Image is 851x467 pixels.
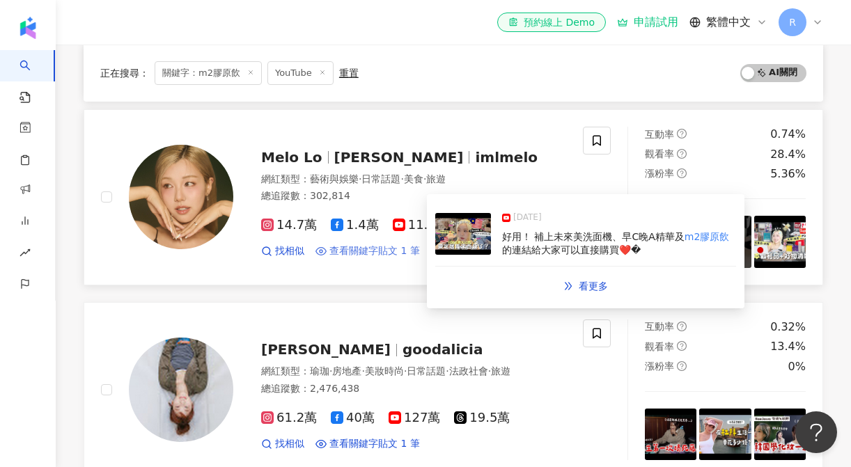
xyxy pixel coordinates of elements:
span: 旅遊 [426,173,446,184]
img: KOL Avatar [129,338,233,442]
span: imlmelo [475,149,538,166]
span: Melo Lo [261,149,322,166]
div: 預約線上 Demo [508,15,595,29]
span: · [329,365,332,377]
div: 5.36% [770,166,806,182]
img: post-image [435,213,491,255]
img: post-image [754,409,806,460]
span: 瑜珈 [310,365,329,377]
a: KOL AvatarMelo Lo[PERSON_NAME]imlmelo網紅類型：藝術與娛樂·日常話題·美食·旅遊總追蹤數：302,81414.7萬1.4萬11.8萬2.4萬找相似查看關鍵字貼... [84,109,823,285]
span: 好用！ 補上未來美洗面機、早C晚A精華及 [502,231,685,242]
span: 查看關鍵字貼文 1 筆 [329,244,420,258]
div: 網紅類型 ： [261,365,566,379]
span: question-circle [677,361,687,371]
span: 1.4萬 [331,218,379,232]
span: [PERSON_NAME] [261,341,391,358]
span: 127萬 [389,411,440,425]
span: 日常話題 [361,173,400,184]
span: 觀看率 [645,341,674,352]
mark: m2膠原飲 [685,231,730,242]
span: · [404,365,407,377]
span: 查看關鍵字貼文 1 筆 [329,437,420,451]
span: goodalicia [403,341,483,358]
a: 申請試用 [617,15,678,29]
span: 的連結給大家可以直接購買❤️� [502,244,641,255]
span: 日常話題 [407,365,446,377]
span: 房地產 [332,365,361,377]
span: 藝術與娛樂 [310,173,359,184]
div: 重置 [339,68,359,79]
a: 預約線上 Demo [497,13,606,32]
div: 0.74% [770,127,806,142]
span: 找相似 [275,437,304,451]
img: logo icon [17,17,39,39]
span: 互動率 [645,321,674,332]
span: 觀看率 [645,148,674,159]
span: · [423,173,426,184]
span: 旅遊 [491,365,510,377]
span: rise [19,239,31,270]
span: 正在搜尋 ： [100,68,149,79]
div: 28.4% [770,147,806,162]
span: · [359,173,361,184]
span: · [361,365,364,377]
div: 0% [788,359,806,374]
span: question-circle [677,168,687,178]
span: 40萬 [331,411,375,425]
span: question-circle [677,149,687,159]
span: [PERSON_NAME] [334,149,464,166]
img: post-image [645,409,696,460]
div: 13.4% [770,339,806,354]
span: [DATE] [513,211,542,225]
span: 互動率 [645,129,674,140]
img: KOL Avatar [129,145,233,249]
span: R [789,15,796,30]
span: 繁體中文 [706,15,751,30]
div: 0.32% [770,319,806,335]
span: 19.5萬 [454,411,510,425]
span: 看更多 [579,280,608,292]
span: double-right [563,281,573,291]
a: 找相似 [261,244,304,258]
div: 總追蹤數 ： 302,814 [261,189,566,203]
a: 查看關鍵字貼文 1 筆 [315,244,420,258]
span: 法政社會 [449,365,488,377]
span: 關鍵字：m2膠原飲 [155,61,262,85]
span: · [488,365,491,377]
span: 找相似 [275,244,304,258]
a: double-right看更多 [549,272,623,300]
img: post-image [754,216,806,267]
div: 總追蹤數 ： 2,476,438 [261,382,566,396]
a: 查看關鍵字貼文 1 筆 [315,437,420,451]
span: 漲粉率 [645,168,674,179]
span: question-circle [677,341,687,351]
span: 14.7萬 [261,218,317,232]
iframe: Help Scout Beacon - Open [795,411,837,453]
span: 61.2萬 [261,411,317,425]
div: 網紅類型 ： [261,173,566,187]
span: question-circle [677,322,687,331]
span: · [400,173,403,184]
img: post-image [699,409,751,460]
span: question-circle [677,129,687,138]
span: · [446,365,448,377]
span: 11.8萬 [393,218,448,232]
span: 美食 [404,173,423,184]
span: 美妝時尚 [365,365,404,377]
a: search [19,50,47,104]
a: 找相似 [261,437,304,451]
span: 漲粉率 [645,361,674,372]
span: YouTube [267,61,334,85]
